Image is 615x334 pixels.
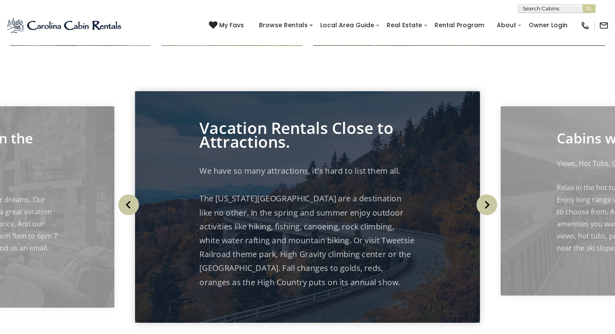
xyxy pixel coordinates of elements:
img: arrow [476,194,497,215]
button: Previous [114,185,142,224]
a: Browse Rentals [255,19,312,32]
img: arrow [118,194,139,215]
span: My Favs [219,21,244,30]
a: About [492,19,520,32]
p: Vacation Rentals Close to Attractions. [199,121,415,149]
img: phone-regular-black.png [580,21,590,30]
img: Blue-2.png [6,17,123,34]
a: Owner Login [524,19,572,32]
img: mail-regular-black.png [599,21,609,30]
a: Rental Program [430,19,489,32]
a: My Favs [209,21,246,30]
a: Real Estate [382,19,426,32]
a: Local Area Guide [316,19,378,32]
button: Next [473,185,501,224]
